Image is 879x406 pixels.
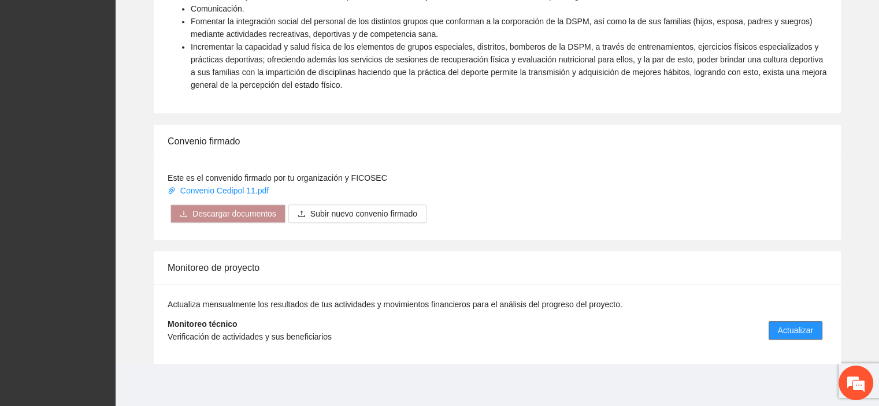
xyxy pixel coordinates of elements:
[168,187,176,195] span: paper-clip
[288,209,426,218] span: uploadSubir nuevo convenio firmado
[168,300,622,309] span: Actualiza mensualmente los resultados de tus actividades y movimientos financieros para el anális...
[168,186,271,195] a: Convenio Cedipol 11.pdf
[310,207,417,220] span: Subir nuevo convenio firmado
[298,210,306,219] span: upload
[778,324,813,337] span: Actualizar
[191,4,244,13] span: Comunicación.
[192,207,276,220] span: Descargar documentos
[191,42,826,90] span: Incrementar la capacidad y salud física de los elementos de grupos especiales, distritos, bombero...
[168,173,387,182] span: Este es el convenido firmado por tu organización y FICOSEC
[168,319,238,329] strong: Monitoreo técnico
[191,17,812,39] span: Fomentar la integración social del personal de los distintos grupos que conforman a la corporació...
[769,321,822,340] button: Actualizar
[168,125,827,158] div: Convenio firmado
[288,204,426,223] button: uploadSubir nuevo convenio firmado
[168,251,827,284] div: Monitoreo de proyecto
[180,210,188,219] span: download
[168,332,332,341] span: Verificación de actividades y sus beneficiarios
[170,204,285,223] button: downloadDescargar documentos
